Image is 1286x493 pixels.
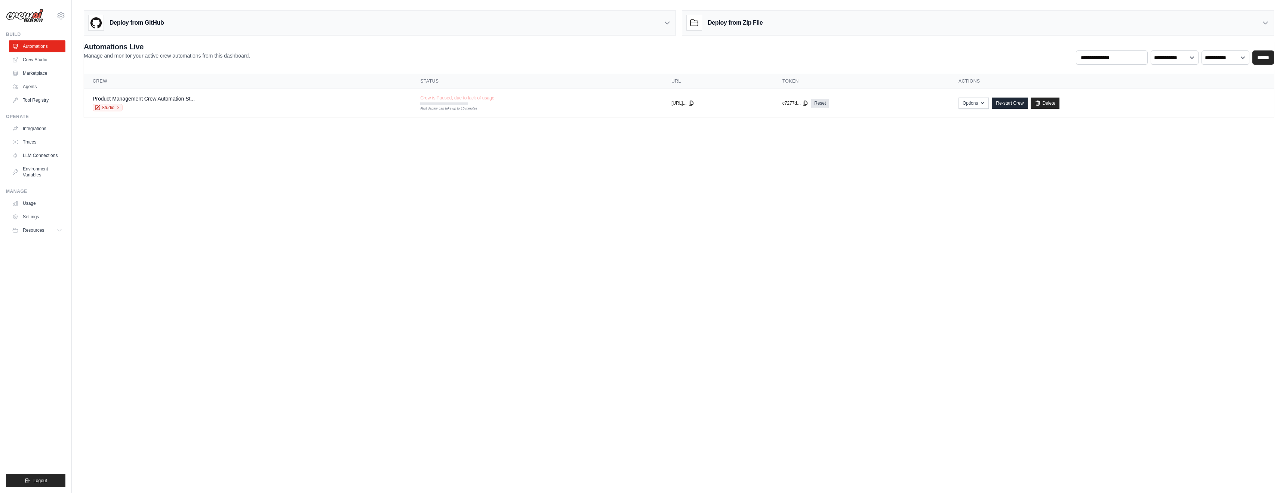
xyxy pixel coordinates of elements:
[9,224,65,236] button: Resources
[84,41,250,52] h2: Automations Live
[9,197,65,209] a: Usage
[6,9,43,23] img: Logo
[93,96,195,102] a: Product Management Crew Automation St...
[93,104,123,111] a: Studio
[9,67,65,79] a: Marketplace
[6,114,65,120] div: Operate
[662,74,773,89] th: URL
[6,31,65,37] div: Build
[9,211,65,223] a: Settings
[9,94,65,106] a: Tool Registry
[773,74,950,89] th: Token
[33,478,47,484] span: Logout
[6,474,65,487] button: Logout
[959,98,989,109] button: Options
[950,74,1274,89] th: Actions
[411,74,662,89] th: Status
[84,52,250,59] p: Manage and monitor your active crew automations from this dashboard.
[992,98,1028,109] a: Re-start Crew
[6,188,65,194] div: Manage
[1031,98,1059,109] a: Delete
[782,100,808,106] button: c7277d...
[9,123,65,135] a: Integrations
[9,81,65,93] a: Agents
[9,136,65,148] a: Traces
[811,99,829,108] a: Reset
[9,54,65,66] a: Crew Studio
[84,74,411,89] th: Crew
[420,106,468,111] div: First deploy can take up to 10 minutes
[89,15,104,30] img: GitHub Logo
[23,227,44,233] span: Resources
[9,150,65,161] a: LLM Connections
[9,40,65,52] a: Automations
[708,18,763,27] h3: Deploy from Zip File
[110,18,164,27] h3: Deploy from GitHub
[420,95,494,101] span: Crew is Paused, due to lack of usage
[9,163,65,181] a: Environment Variables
